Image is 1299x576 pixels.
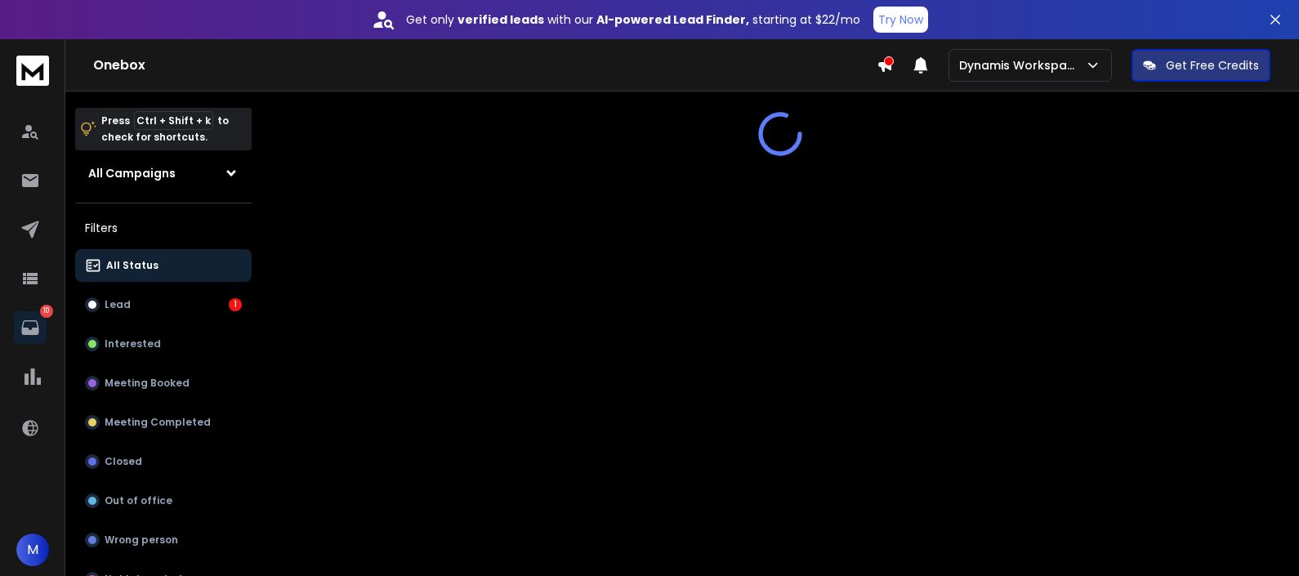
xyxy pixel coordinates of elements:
[873,7,928,33] button: Try Now
[106,259,158,272] p: All Status
[16,534,49,566] button: M
[75,157,252,190] button: All Campaigns
[75,249,252,282] button: All Status
[458,11,544,28] strong: verified leads
[1132,49,1270,82] button: Get Free Credits
[88,165,176,181] h1: All Campaigns
[105,416,211,429] p: Meeting Completed
[596,11,749,28] strong: AI-powered Lead Finder,
[105,494,172,507] p: Out of office
[105,298,131,311] p: Lead
[959,57,1085,74] p: Dynamis Workspace
[93,56,877,75] h1: Onebox
[105,337,161,351] p: Interested
[406,11,860,28] p: Get only with our starting at $22/mo
[878,11,923,28] p: Try Now
[75,367,252,400] button: Meeting Booked
[16,56,49,86] img: logo
[1166,57,1259,74] p: Get Free Credits
[105,534,178,547] p: Wrong person
[105,377,190,390] p: Meeting Booked
[101,113,229,145] p: Press to check for shortcuts.
[75,288,252,321] button: Lead1
[75,445,252,478] button: Closed
[75,217,252,239] h3: Filters
[14,311,47,344] a: 10
[229,298,242,311] div: 1
[75,484,252,517] button: Out of office
[40,305,53,318] p: 10
[105,455,142,468] p: Closed
[75,406,252,439] button: Meeting Completed
[75,524,252,556] button: Wrong person
[134,111,213,130] span: Ctrl + Shift + k
[75,328,252,360] button: Interested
